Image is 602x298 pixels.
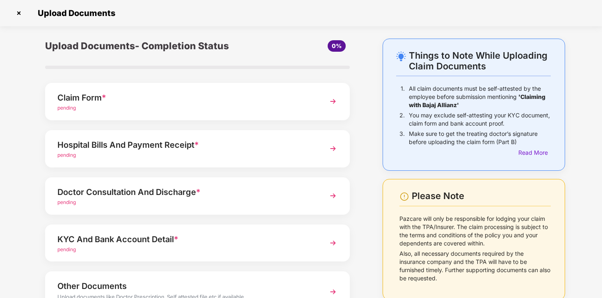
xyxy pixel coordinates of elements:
[518,148,551,157] div: Read More
[409,50,551,71] div: Things to Note While Uploading Claim Documents
[399,130,405,146] p: 3.
[409,130,551,146] p: Make sure to get the treating doctor’s signature before uploading the claim form (Part B)
[12,7,25,20] img: svg+xml;base64,PHN2ZyBpZD0iQ3Jvc3MtMzJ4MzIiIHhtbG5zPSJodHRwOi8vd3d3LnczLm9yZy8yMDAwL3N2ZyIgd2lkdG...
[399,192,409,202] img: svg+xml;base64,PHN2ZyBpZD0iV2FybmluZ18tXzI0eDI0IiBkYXRhLW5hbWU9Ildhcm5pbmcgLSAyNHgyNCIgeG1sbnM9Im...
[57,186,314,199] div: Doctor Consultation And Discharge
[399,250,551,282] p: Also, all necessary documents required by the insurance company and the TPA will have to be furni...
[57,246,76,252] span: pending
[412,190,551,202] div: Please Note
[57,138,314,151] div: Hospital Bills And Payment Receipt
[401,85,405,109] p: 1.
[396,51,406,61] img: svg+xml;base64,PHN2ZyB4bWxucz0iaHR0cDovL3d3dy53My5vcmcvMjAwMC9zdmciIHdpZHRoPSIyNC4wOTMiIGhlaWdodD...
[45,39,248,53] div: Upload Documents- Completion Status
[326,188,340,203] img: svg+xml;base64,PHN2ZyBpZD0iTmV4dCIgeG1sbnM9Imh0dHA6Ly93d3cudzMub3JnLzIwMDAvc3ZnIiB3aWR0aD0iMzYiIG...
[326,141,340,156] img: svg+xml;base64,PHN2ZyBpZD0iTmV4dCIgeG1sbnM9Imh0dHA6Ly93d3cudzMub3JnLzIwMDAvc3ZnIiB3aWR0aD0iMzYiIG...
[399,111,405,128] p: 2.
[399,215,551,248] p: Pazcare will only be responsible for lodging your claim with the TPA/Insurer. The claim processin...
[57,199,76,205] span: pending
[409,111,551,128] p: You may exclude self-attesting your KYC document, claim form and bank account proof.
[57,91,314,104] div: Claim Form
[57,105,76,111] span: pending
[326,236,340,250] img: svg+xml;base64,PHN2ZyBpZD0iTmV4dCIgeG1sbnM9Imh0dHA6Ly93d3cudzMub3JnLzIwMDAvc3ZnIiB3aWR0aD0iMzYiIG...
[409,85,551,109] p: All claim documents must be self-attested by the employee before submission mentioning
[30,8,119,18] span: Upload Documents
[57,152,76,158] span: pending
[57,233,314,246] div: KYC And Bank Account Detail
[57,280,314,293] div: Other Documents
[326,94,340,109] img: svg+xml;base64,PHN2ZyBpZD0iTmV4dCIgeG1sbnM9Imh0dHA6Ly93d3cudzMub3JnLzIwMDAvc3ZnIiB3aWR0aD0iMzYiIG...
[332,42,342,49] span: 0%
